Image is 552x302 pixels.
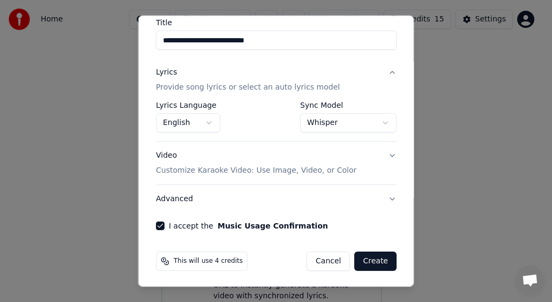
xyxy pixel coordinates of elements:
[156,150,356,176] div: Video
[307,252,350,271] button: Cancel
[156,101,397,141] div: LyricsProvide song lyrics or select an auto lyrics model
[217,222,327,230] button: I accept the
[156,58,397,101] button: LyricsProvide song lyrics or select an auto lyrics model
[156,165,356,176] p: Customize Karaoke Video: Use Image, Video, or Color
[156,19,397,26] label: Title
[174,257,243,266] span: This will use 4 credits
[156,101,220,109] label: Lyrics Language
[169,222,328,230] label: I accept the
[300,101,397,109] label: Sync Model
[156,142,397,185] button: VideoCustomize Karaoke Video: Use Image, Video, or Color
[156,82,340,93] p: Provide song lyrics or select an auto lyrics model
[156,185,397,213] button: Advanced
[156,67,177,78] div: Lyrics
[354,252,397,271] button: Create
